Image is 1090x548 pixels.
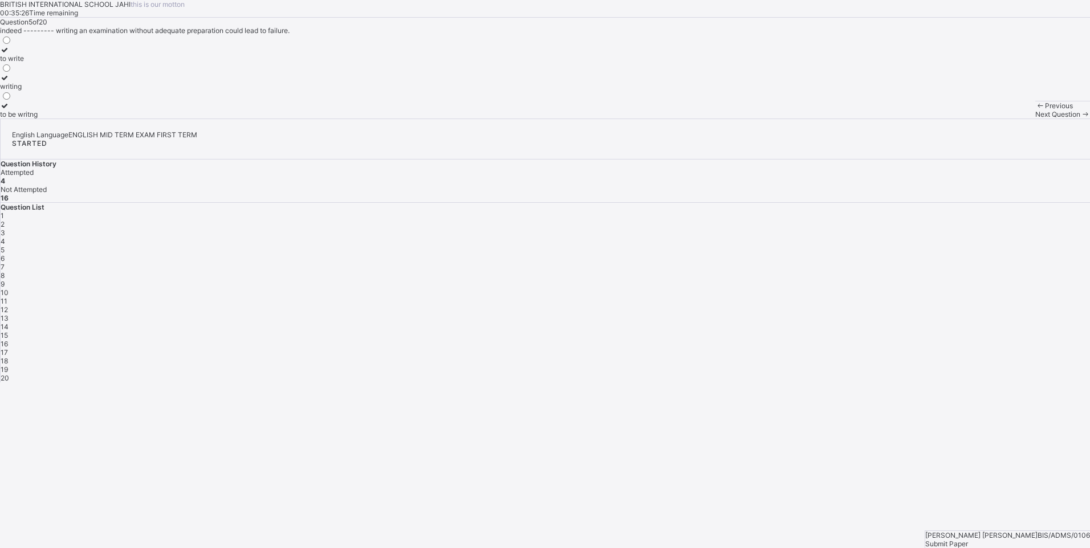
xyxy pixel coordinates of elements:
span: English Language [12,130,68,139]
b: 4 [1,177,5,185]
span: ENGLISH MID TERM EXAM FIRST TERM [68,130,197,139]
span: 17 [1,348,8,357]
span: [PERSON_NAME] [PERSON_NAME] [925,531,1038,539]
span: Previous [1045,101,1073,110]
span: 19 [1,365,8,374]
b: 16 [1,194,9,202]
span: 2 [1,220,5,228]
span: 7 [1,263,5,271]
span: 20 [1,374,9,382]
span: 18 [1,357,8,365]
span: Attempted [1,168,34,177]
span: Question List [1,203,44,211]
span: Submit Paper [925,539,968,548]
span: BIS/ADMS/0106 [1038,531,1090,539]
span: 8 [1,271,5,280]
span: 16 [1,340,8,348]
span: 9 [1,280,5,288]
span: 15 [1,331,8,340]
span: Not Attempted [1,185,47,194]
span: 14 [1,322,9,331]
span: 5 [1,246,5,254]
span: 12 [1,305,8,314]
span: 1 [1,211,4,220]
span: 4 [1,237,5,246]
span: STARTED [12,139,47,148]
span: Time remaining [29,9,78,17]
span: 6 [1,254,5,263]
span: 10 [1,288,9,297]
span: 11 [1,297,7,305]
span: 3 [1,228,5,237]
span: Question History [1,160,56,168]
span: Next Question [1035,110,1080,118]
span: 13 [1,314,9,322]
